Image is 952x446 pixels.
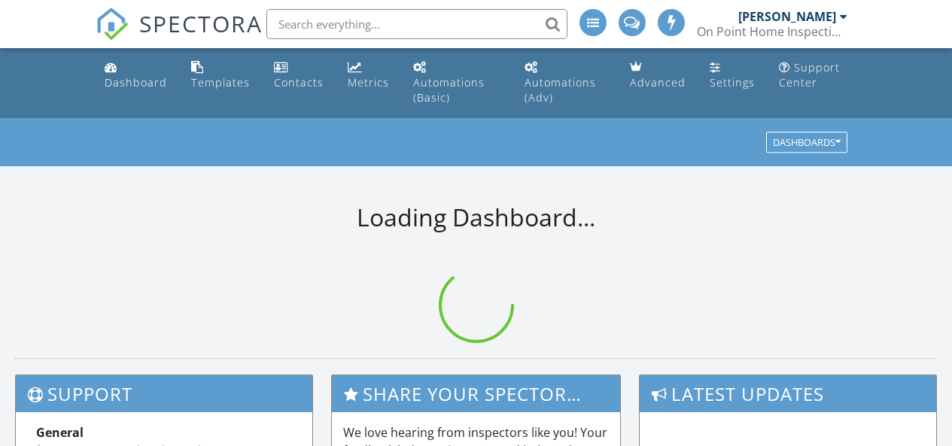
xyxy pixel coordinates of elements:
[779,60,840,90] div: Support Center
[413,75,485,105] div: Automations (Basic)
[16,375,312,412] h3: Support
[710,75,755,90] div: Settings
[525,75,596,105] div: Automations (Adv)
[640,375,936,412] h3: Latest Updates
[139,8,263,39] span: SPECTORA
[274,75,324,90] div: Contacts
[266,9,567,39] input: Search everything...
[773,138,841,148] div: Dashboards
[407,54,506,112] a: Automations (Basic)
[630,75,686,90] div: Advanced
[99,54,173,97] a: Dashboard
[342,54,395,97] a: Metrics
[36,424,84,441] strong: General
[704,54,761,97] a: Settings
[348,75,389,90] div: Metrics
[697,24,847,39] div: On Point Home Inspection Services
[624,54,692,97] a: Advanced
[191,75,250,90] div: Templates
[766,132,847,153] button: Dashboards
[96,8,129,41] img: The Best Home Inspection Software - Spectora
[105,75,167,90] div: Dashboard
[268,54,330,97] a: Contacts
[332,375,619,412] h3: Share Your Spectora Experience
[96,20,263,52] a: SPECTORA
[519,54,612,112] a: Automations (Advanced)
[738,9,836,24] div: [PERSON_NAME]
[185,54,256,97] a: Templates
[773,54,854,97] a: Support Center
